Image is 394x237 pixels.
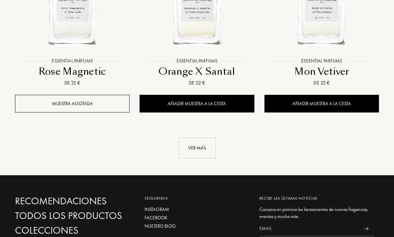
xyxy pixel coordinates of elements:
[15,225,130,237] a: Colecciones
[140,95,254,113] div: Añadir muestra a la cesta
[259,222,359,237] input: Email
[15,210,130,222] a: Todos los productos
[145,223,249,230] a: Nuestro blog
[259,206,374,220] div: Conozca en primicia los lanzamientos de nuevas fragancias, eventos y mucho más
[364,227,369,231] img: news_send.svg
[145,206,249,213] a: Instagram
[142,80,251,87] div: De 22 €
[267,80,376,87] div: De 22 €
[264,95,379,113] div: Añadir muestra a la cesta
[18,80,127,87] div: De 22 €
[145,215,249,222] a: Facebook
[15,95,130,113] div: Muestra agotada
[145,196,249,202] div: Seguirnos
[179,138,216,159] div: Ver más
[259,196,374,202] div: Recibe las últimas noticias
[15,196,130,207] a: Recomendaciones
